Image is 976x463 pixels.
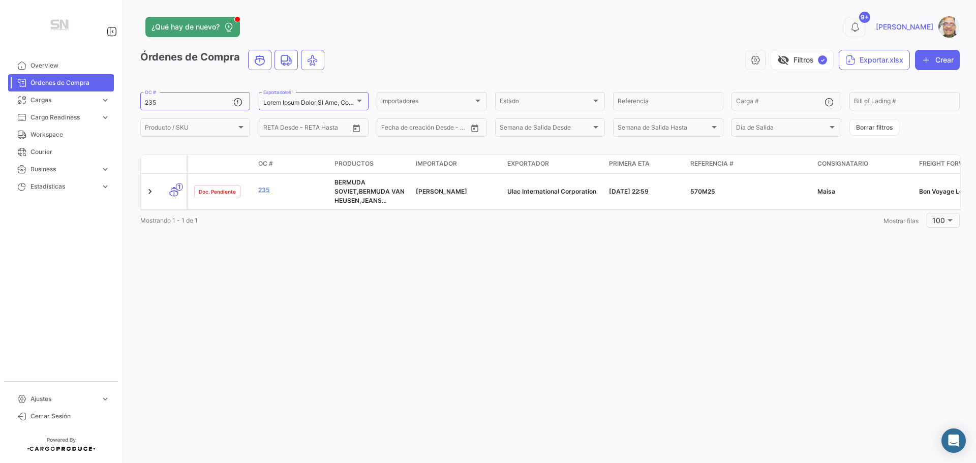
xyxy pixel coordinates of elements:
[8,126,114,143] a: Workspace
[258,159,273,168] span: OC #
[140,217,198,224] span: Mostrando 1 - 1 de 1
[145,17,240,37] button: ¿Qué hay de nuevo?
[30,113,97,122] span: Cargo Readiness
[412,155,503,173] datatable-header-cell: Importador
[101,96,110,105] span: expand_more
[145,187,155,197] a: Expand/Collapse Row
[849,119,899,136] button: Borrar filtros
[30,78,110,87] span: Órdenes de Compra
[736,126,828,133] span: Día de Salida
[161,160,187,168] datatable-header-cell: Modo de Transporte
[30,96,97,105] span: Cargas
[289,126,329,133] input: Hasta
[938,16,960,38] img: Captura.PNG
[140,50,327,70] h3: Órdenes de Compra
[407,126,447,133] input: Hasta
[30,394,97,404] span: Ajustes
[8,74,114,91] a: Órdenes de Compra
[771,50,834,70] button: visibility_offFiltros✓
[507,159,549,168] span: Exportador
[151,22,220,32] span: ¿Qué hay de nuevo?
[30,147,110,157] span: Courier
[381,99,473,106] span: Importadores
[101,165,110,174] span: expand_more
[883,217,919,225] span: Mostrar filas
[932,216,945,225] span: 100
[301,50,324,70] button: Air
[686,155,813,173] datatable-header-cell: Referencia #
[777,54,789,66] span: visibility_off
[176,183,183,191] span: 1
[605,155,686,173] datatable-header-cell: Primera ETA
[609,159,650,168] span: Primera ETA
[101,182,110,191] span: expand_more
[30,412,110,421] span: Cerrar Sesión
[416,188,467,195] span: Van Heusen
[416,159,457,168] span: Importador
[381,126,400,133] input: Desde
[500,126,591,133] span: Semana de Salida Desde
[941,428,966,453] div: Abrir Intercom Messenger
[30,165,97,174] span: Business
[609,188,649,195] span: [DATE] 22:59
[258,186,326,195] a: 235
[618,126,709,133] span: Semana de Salida Hasta
[690,159,734,168] span: Referencia #
[30,130,110,139] span: Workspace
[690,188,715,195] span: 570M25
[334,159,374,168] span: Productos
[500,99,591,106] span: Estado
[30,61,110,70] span: Overview
[199,188,236,196] span: Doc. Pendiente
[36,12,86,41] img: Manufactura+Logo.png
[839,50,910,70] button: Exportar.xlsx
[334,178,408,250] span: BERMUDA SOVIET,BERMUDA VAN HEUSEN,JEANS SOVIET,PANTALON ARROW 5 POCKETS,PANTALON ARROW BSC,PANTAL...
[349,120,364,136] button: Open calendar
[188,155,254,173] datatable-header-cell: Estado Doc.
[101,113,110,122] span: expand_more
[507,188,596,195] span: Ulac International Corporation
[467,120,482,136] button: Open calendar
[817,159,868,168] span: Consignatario
[30,182,97,191] span: Estadísticas
[330,155,412,173] datatable-header-cell: Productos
[813,155,915,173] datatable-header-cell: Consignatario
[817,188,835,195] span: Maisa
[876,22,933,32] span: [PERSON_NAME]
[915,50,960,70] button: Crear
[263,126,282,133] input: Desde
[8,143,114,161] a: Courier
[8,57,114,74] a: Overview
[101,394,110,404] span: expand_more
[145,126,236,133] span: Producto / SKU
[275,50,297,70] button: Land
[254,155,330,173] datatable-header-cell: OC #
[503,155,605,173] datatable-header-cell: Exportador
[818,55,827,65] span: ✓
[249,50,271,70] button: Ocean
